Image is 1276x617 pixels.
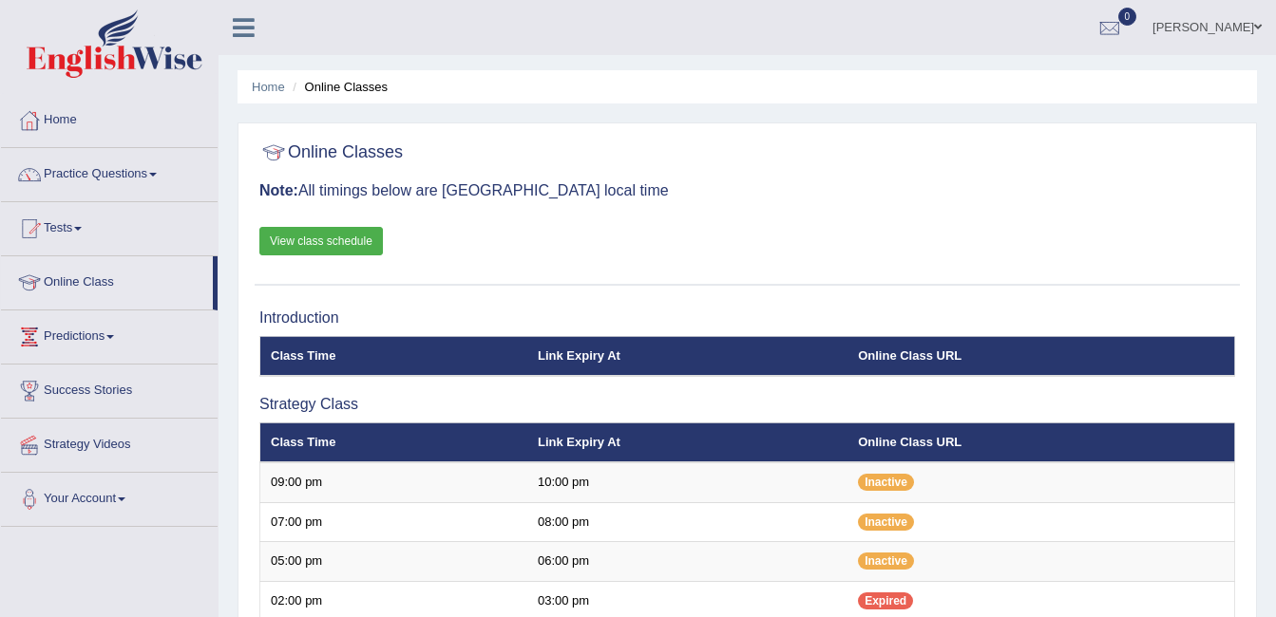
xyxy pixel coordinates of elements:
span: Inactive [858,552,914,570]
a: View class schedule [259,227,383,255]
th: Link Expiry At [527,336,847,376]
h3: All timings below are [GEOGRAPHIC_DATA] local time [259,182,1235,199]
a: Your Account [1,473,218,520]
a: Home [252,80,285,94]
th: Class Time [260,336,527,376]
th: Class Time [260,422,527,462]
a: Practice Questions [1,148,218,196]
span: Expired [858,592,913,609]
th: Online Class URL [847,422,1234,462]
td: 08:00 pm [527,502,847,542]
th: Online Class URL [847,336,1234,376]
a: Strategy Videos [1,419,218,466]
a: Home [1,94,218,141]
td: 07:00 pm [260,502,527,542]
th: Link Expiry At [527,422,847,462]
li: Online Classes [288,78,388,96]
h3: Strategy Class [259,396,1235,413]
a: Online Class [1,256,213,304]
span: Inactive [858,514,914,531]
td: 09:00 pm [260,462,527,502]
span: 0 [1118,8,1137,26]
td: 05:00 pm [260,542,527,582]
span: Inactive [858,474,914,491]
h2: Online Classes [259,139,403,167]
a: Predictions [1,310,218,358]
td: 10:00 pm [527,462,847,502]
b: Note: [259,182,298,198]
a: Tests [1,202,218,250]
h3: Introduction [259,309,1235,327]
td: 06:00 pm [527,542,847,582]
a: Success Stories [1,365,218,412]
